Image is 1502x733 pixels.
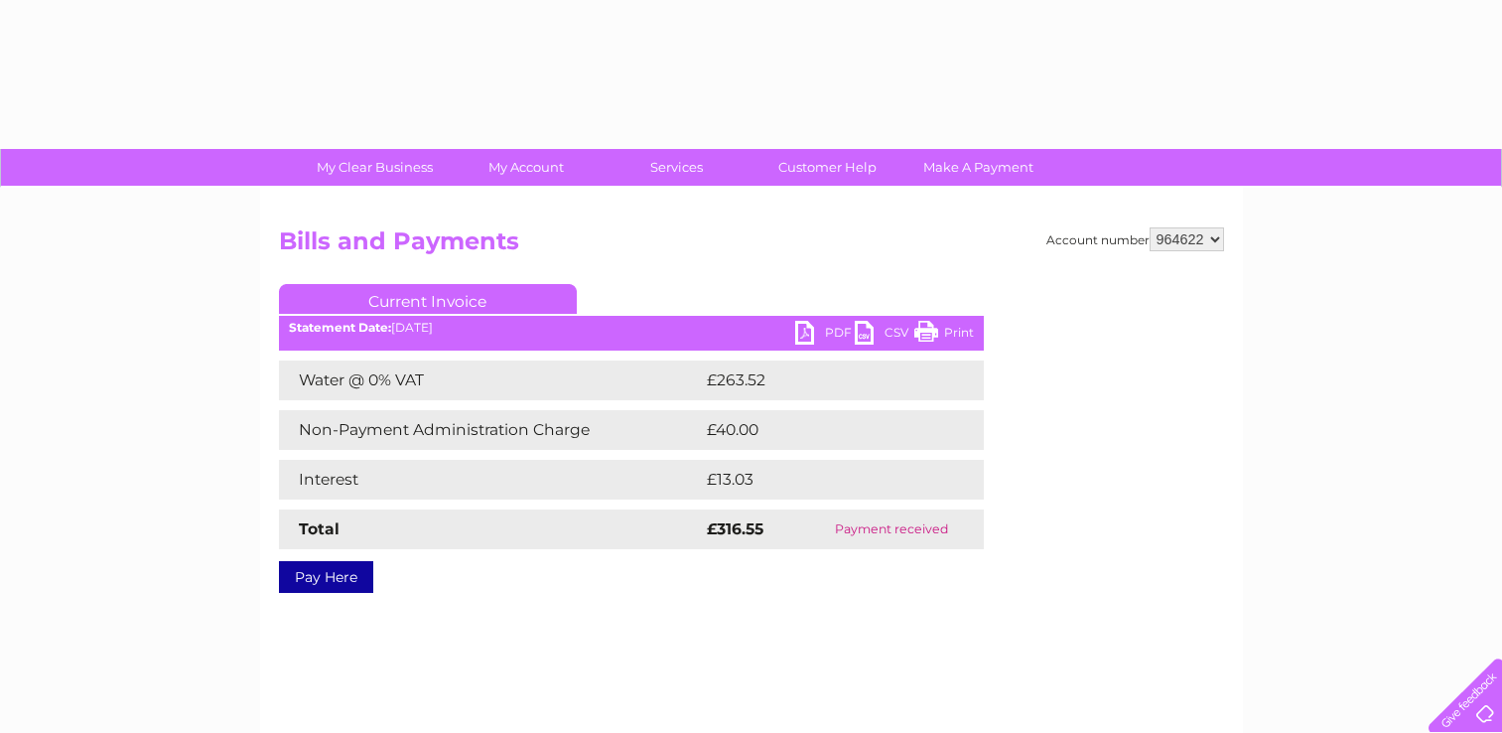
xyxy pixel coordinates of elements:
div: Account number [1046,227,1224,251]
td: Payment received [800,510,983,549]
a: Print [914,321,974,350]
a: CSV [855,321,914,350]
a: PDF [795,321,855,350]
td: £263.52 [702,361,948,400]
h2: Bills and Payments [279,227,1224,265]
a: My Account [444,149,608,186]
b: Statement Date: [289,320,391,335]
div: [DATE] [279,321,984,335]
td: Water @ 0% VAT [279,361,702,400]
td: Non-Payment Administration Charge [279,410,702,450]
a: Current Invoice [279,284,577,314]
a: Services [595,149,758,186]
a: Customer Help [746,149,909,186]
strong: Total [299,519,340,538]
strong: £316.55 [707,519,763,538]
td: £40.00 [702,410,945,450]
a: Make A Payment [896,149,1060,186]
a: My Clear Business [293,149,457,186]
a: Pay Here [279,561,373,593]
td: Interest [279,460,702,500]
td: £13.03 [702,460,942,500]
